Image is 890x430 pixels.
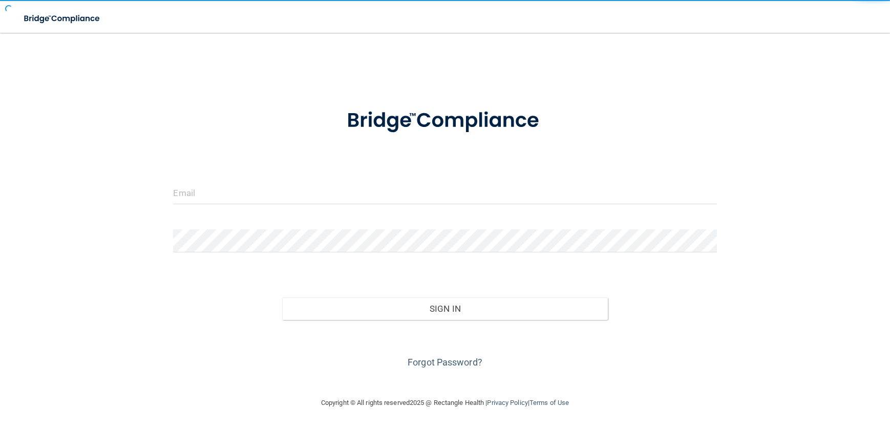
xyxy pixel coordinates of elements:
a: Terms of Use [529,399,569,406]
img: bridge_compliance_login_screen.278c3ca4.svg [326,94,564,147]
input: Email [173,181,716,204]
img: bridge_compliance_login_screen.278c3ca4.svg [15,8,110,29]
a: Forgot Password? [408,357,482,368]
a: Privacy Policy [487,399,527,406]
div: Copyright © All rights reserved 2025 @ Rectangle Health | | [258,386,632,419]
button: Sign In [282,297,608,320]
